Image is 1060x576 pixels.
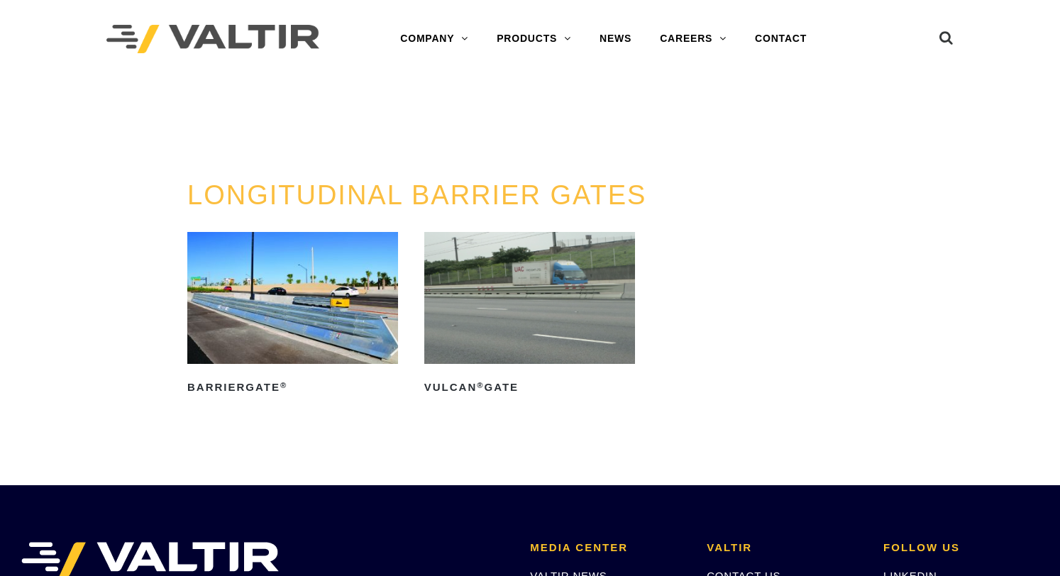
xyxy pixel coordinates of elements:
[187,232,398,399] a: BarrierGate®
[424,232,635,399] a: Vulcan®Gate
[477,381,484,389] sup: ®
[424,377,635,399] h2: Vulcan Gate
[482,25,585,53] a: PRODUCTS
[187,180,646,210] a: LONGITUDINAL BARRIER GATES
[187,377,398,399] h2: BarrierGate
[530,542,685,554] h2: MEDIA CENTER
[741,25,821,53] a: CONTACT
[386,25,482,53] a: COMPANY
[646,25,741,53] a: CAREERS
[280,381,287,389] sup: ®
[707,542,862,554] h2: VALTIR
[883,542,1039,554] h2: FOLLOW US
[585,25,646,53] a: NEWS
[106,25,319,54] img: Valtir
